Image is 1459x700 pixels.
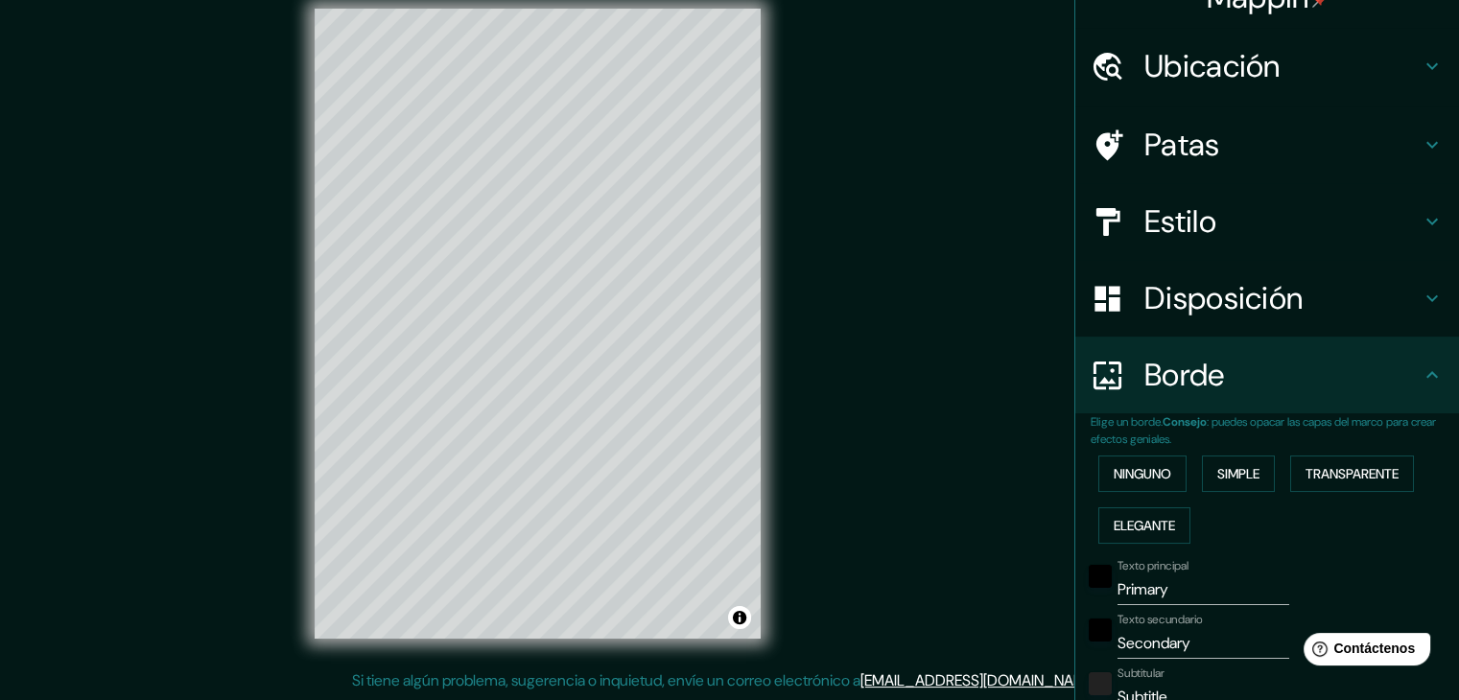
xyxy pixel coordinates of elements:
[1075,28,1459,105] div: Ubicación
[1118,665,1165,681] font: Subtitular
[1144,125,1220,165] font: Patas
[1089,618,1112,642] button: negro
[1114,465,1171,482] font: Ninguno
[1089,672,1112,695] button: color-222222
[1089,565,1112,588] button: negro
[1144,355,1225,395] font: Borde
[1118,612,1203,627] font: Texto secundario
[1118,558,1188,573] font: Texto principal
[1202,455,1275,492] button: Simple
[1098,455,1187,492] button: Ninguno
[1091,414,1163,430] font: Elige un borde.
[1075,106,1459,183] div: Patas
[1306,465,1399,482] font: Transparente
[728,606,751,629] button: Activar o desactivar atribución
[1075,183,1459,260] div: Estilo
[1144,278,1303,318] font: Disposición
[1288,625,1438,679] iframe: Lanzador de widgets de ayuda
[1114,517,1175,534] font: Elegante
[1163,414,1207,430] font: Consejo
[1075,260,1459,337] div: Disposición
[1091,414,1436,447] font: : puedes opacar las capas del marco para crear efectos geniales.
[352,670,860,690] font: Si tiene algún problema, sugerencia o inquietud, envíe un correo electrónico a
[1098,507,1190,544] button: Elegante
[1144,46,1281,86] font: Ubicación
[1144,201,1216,242] font: Estilo
[1290,455,1414,492] button: Transparente
[1075,337,1459,413] div: Borde
[860,670,1097,690] a: [EMAIL_ADDRESS][DOMAIN_NAME]
[1217,465,1259,482] font: Simple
